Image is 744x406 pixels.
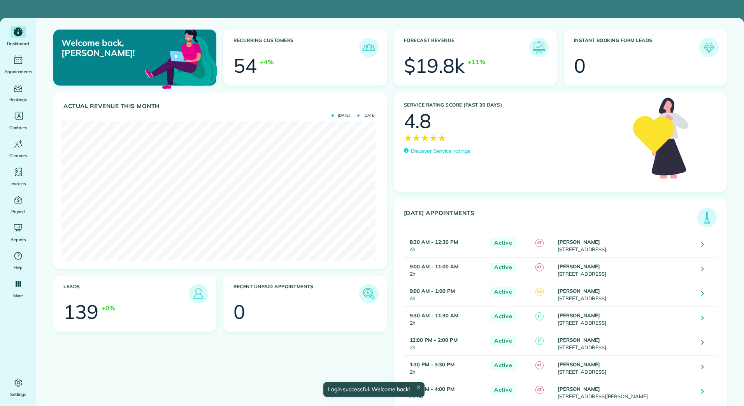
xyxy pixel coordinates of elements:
span: Invoices [11,180,26,187]
p: Discover Service ratings [411,147,470,155]
span: [DATE] [332,114,350,117]
td: [STREET_ADDRESS] [556,257,695,282]
td: 4h [404,282,487,306]
div: $19.8k [404,56,465,75]
strong: [PERSON_NAME] [558,312,600,318]
td: 2h [404,257,487,282]
a: Settings [3,376,33,398]
span: ★ [438,131,446,145]
td: 4h [404,233,487,257]
img: icon_forecast_revenue-8c13a41c7ed35a8dcfafea3cbb826a0462acb37728057bba2d056411b612bbbe.png [531,40,547,55]
span: Payroll [11,208,25,215]
span: MC [535,288,544,296]
td: [STREET_ADDRESS] [556,331,695,355]
div: Login successful. Welcome back! [323,382,424,397]
div: +0% [102,303,115,313]
a: Invoices [3,166,33,187]
p: Welcome back, [PERSON_NAME]! [61,38,164,58]
span: Active [490,311,516,321]
span: JT [535,312,544,320]
span: Active [490,336,516,346]
td: [STREET_ADDRESS][PERSON_NAME] [556,380,695,404]
h3: [DATE] Appointments [404,210,698,227]
td: [STREET_ADDRESS] [556,282,695,306]
strong: [PERSON_NAME] [558,263,600,269]
span: AT [535,263,544,271]
span: ★ [412,131,421,145]
h3: Actual Revenue this month [63,103,379,110]
strong: [PERSON_NAME] [558,386,600,392]
div: 0 [233,302,245,322]
div: 54 [233,56,257,75]
a: Reports [3,222,33,243]
img: icon_todays_appointments-901f7ab196bb0bea1936b74009e4eb5ffbc2d2711fa7634e0d609ed5ef32b18b.png [699,210,715,225]
strong: [PERSON_NAME] [558,361,600,367]
a: Help [3,250,33,271]
h3: Recent unpaid appointments [233,284,359,303]
span: ★ [421,131,429,145]
td: [STREET_ADDRESS] [556,233,695,257]
a: Dashboard [3,26,33,47]
span: AT [535,386,544,394]
div: 0 [574,56,586,75]
span: Settings [10,390,26,398]
a: Bookings [3,82,33,103]
div: +4% [260,57,274,66]
td: 2h [404,331,487,355]
img: icon_leads-1bed01f49abd5b7fead27621c3d59655bb73ed531f8eeb49469d10e621d6b896.png [191,286,206,301]
a: Contacts [3,110,33,131]
strong: 8:30 AM - 12:30 PM [410,239,458,245]
span: AT [535,239,544,247]
span: Active [490,360,516,370]
h3: Recurring Customers [233,38,359,57]
span: Active [490,385,516,395]
h3: Service Rating score (past 30 days) [404,102,626,108]
span: AT [535,361,544,369]
strong: 9:30 AM - 11:30 AM [410,312,458,318]
strong: [PERSON_NAME] [558,288,600,294]
td: 2h [404,355,487,380]
div: 4.8 [404,111,432,131]
span: Appointments [4,68,32,75]
span: Bookings [9,96,27,103]
img: icon_form_leads-04211a6a04a5b2264e4ee56bc0799ec3eb69b7e499cbb523a139df1d13a81ae0.png [701,40,717,55]
strong: [PERSON_NAME] [558,239,600,245]
span: More [13,292,23,299]
span: ★ [404,131,412,145]
span: Active [490,262,516,272]
strong: 1:30 PM - 4:00 PM [410,386,454,392]
img: dashboard_welcome-42a62b7d889689a78055ac9021e634bf52bae3f8056760290aed330b23ab8690.png [144,21,219,96]
span: Reports [11,236,26,243]
span: Active [490,287,516,297]
strong: [PERSON_NAME] [558,337,600,343]
strong: 9:00 AM - 11:00 AM [410,263,458,269]
span: Help [14,264,23,271]
span: JT [535,337,544,345]
span: Active [490,238,516,248]
strong: 12:00 PM - 2:00 PM [410,337,458,343]
span: Contacts [9,124,27,131]
strong: 1:30 PM - 3:30 PM [410,361,454,367]
td: 2h [404,306,487,331]
strong: 9:00 AM - 1:00 PM [410,288,455,294]
a: Appointments [3,54,33,75]
h3: Forecast Revenue [404,38,529,57]
a: Discover Service ratings [404,147,470,155]
img: icon_recurring_customers-cf858462ba22bcd05b5a5880d41d6543d210077de5bb9ebc9590e49fd87d84ed.png [361,40,377,55]
div: +11% [468,57,485,66]
span: Dashboard [7,40,29,47]
div: 139 [63,302,98,322]
td: [STREET_ADDRESS] [556,355,695,380]
td: 2h 30 [404,380,487,404]
span: Cleaners [9,152,27,159]
img: icon_unpaid_appointments-47b8ce3997adf2238b356f14209ab4cced10bd1f174958f3ca8f1d0dd7fffeee.png [361,286,377,301]
h3: Leads [63,284,189,303]
span: [DATE] [357,114,376,117]
h3: Instant Booking Form Leads [574,38,699,57]
td: [STREET_ADDRESS] [556,306,695,331]
span: ★ [429,131,438,145]
a: Payroll [3,194,33,215]
a: Cleaners [3,138,33,159]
